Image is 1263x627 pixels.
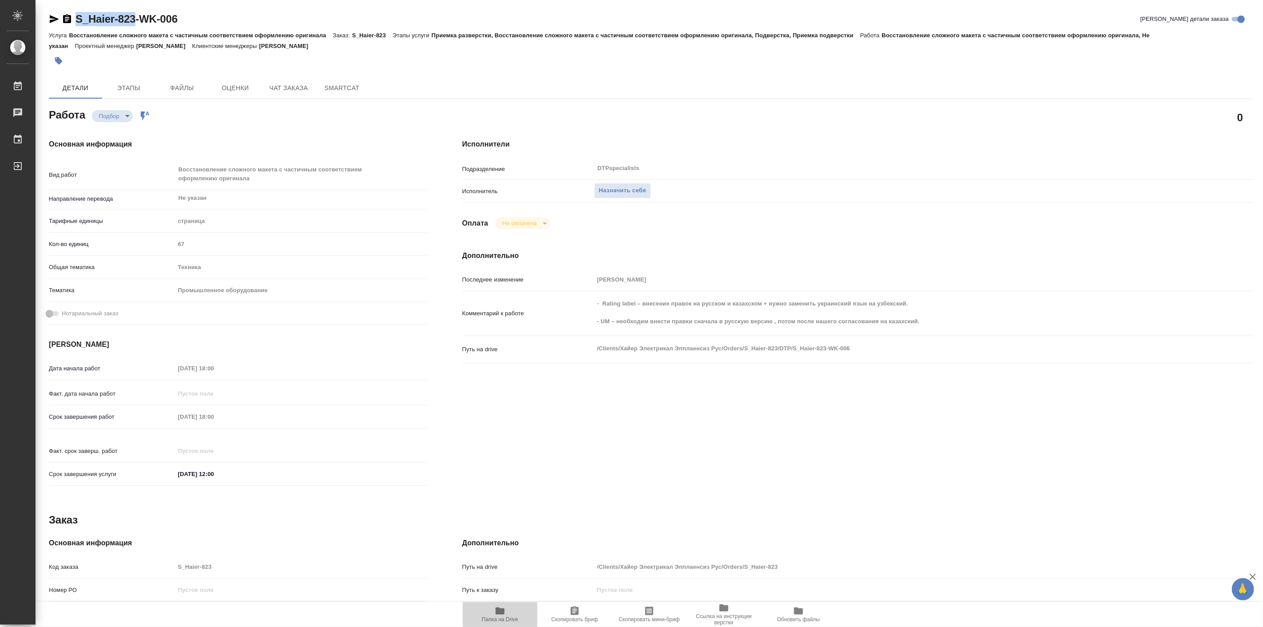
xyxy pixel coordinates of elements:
[175,560,427,573] input: Пустое поле
[49,389,175,398] p: Факт. дата начала работ
[49,194,175,203] p: Направление перевода
[49,470,175,479] p: Срок завершения услуги
[49,339,427,350] h4: [PERSON_NAME]
[462,586,594,595] p: Путь к заказу
[49,286,175,295] p: Тематика
[462,250,1253,261] h4: Дополнительно
[482,616,518,623] span: Папка на Drive
[54,83,97,94] span: Детали
[49,106,85,122] h2: Работа
[393,32,432,39] p: Этапы услуги
[1235,580,1251,599] span: 🙏
[75,43,136,49] p: Проектный менеджер
[49,364,175,373] p: Дата начала работ
[594,183,651,198] button: Назначить себя
[1140,15,1229,24] span: [PERSON_NAME] детали заказа
[49,563,175,571] p: Код заказа
[462,218,489,229] h4: Оплата
[62,309,118,318] span: Нотариальный заказ
[761,602,836,627] button: Обновить файлы
[500,219,539,227] button: Не оплачена
[1237,110,1243,125] h2: 0
[619,616,679,623] span: Скопировать мини-бриф
[49,447,175,456] p: Факт. срок заверш. работ
[267,83,310,94] span: Чат заказа
[432,32,860,39] p: Приемка разверстки, Восстановление сложного макета с частичным соответствием оформлению оригинала...
[96,112,122,120] button: Подбор
[49,263,175,272] p: Общая тематика
[594,273,1188,286] input: Пустое поле
[161,83,203,94] span: Файлы
[175,238,427,250] input: Пустое поле
[175,410,253,423] input: Пустое поле
[537,602,612,627] button: Скопировать бриф
[175,362,253,375] input: Пустое поле
[462,139,1253,150] h4: Исполнители
[594,560,1188,573] input: Пустое поле
[49,413,175,421] p: Срок завершения работ
[49,14,60,24] button: Скопировать ссылку для ЯМессенджера
[352,32,393,39] p: S_Haier-823
[462,563,594,571] p: Путь на drive
[777,616,820,623] span: Обновить файлы
[1232,578,1254,600] button: 🙏
[175,387,253,400] input: Пустое поле
[175,583,427,596] input: Пустое поле
[463,602,537,627] button: Папка на Drive
[175,214,427,229] div: страница
[49,538,427,548] h4: Основная информация
[462,538,1253,548] h4: Дополнительно
[175,444,253,457] input: Пустое поле
[92,110,133,122] div: Подбор
[136,43,192,49] p: [PERSON_NAME]
[49,32,69,39] p: Услуга
[462,345,594,354] p: Путь на drive
[49,139,427,150] h4: Основная информация
[692,613,756,626] span: Ссылка на инструкции верстки
[175,468,253,480] input: ✎ Введи что-нибудь
[321,83,363,94] span: SmartCat
[214,83,257,94] span: Оценки
[860,32,882,39] p: Работа
[175,260,427,275] div: Техника
[69,32,333,39] p: Восстановление сложного макета с частичным соответствием оформлению оригинала
[551,616,598,623] span: Скопировать бриф
[49,513,78,527] h2: Заказ
[75,13,178,25] a: S_Haier-823-WK-006
[49,171,175,179] p: Вид работ
[462,165,594,174] p: Подразделение
[62,14,72,24] button: Скопировать ссылку
[175,283,427,298] div: Промышленное оборудование
[594,296,1188,329] textarea: - Rating label – внесение правок на русском и казахском + нужно заменить украинский язык на узбек...
[333,32,352,39] p: Заказ:
[49,51,68,71] button: Добавить тэг
[612,602,687,627] button: Скопировать мини-бриф
[192,43,259,49] p: Клиентские менеджеры
[495,217,550,229] div: Подбор
[462,187,594,196] p: Исполнитель
[687,602,761,627] button: Ссылка на инструкции верстки
[49,217,175,226] p: Тарифные единицы
[49,240,175,249] p: Кол-во единиц
[107,83,150,94] span: Этапы
[599,186,646,196] span: Назначить себя
[462,309,594,318] p: Комментарий к работе
[594,341,1188,356] textarea: /Clients/Хайер Электрикал Эпплаенсиз Рус/Orders/S_Haier-823/DTP/S_Haier-823-WK-006
[49,586,175,595] p: Номер РО
[594,583,1188,596] input: Пустое поле
[462,275,594,284] p: Последнее изменение
[259,43,315,49] p: [PERSON_NAME]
